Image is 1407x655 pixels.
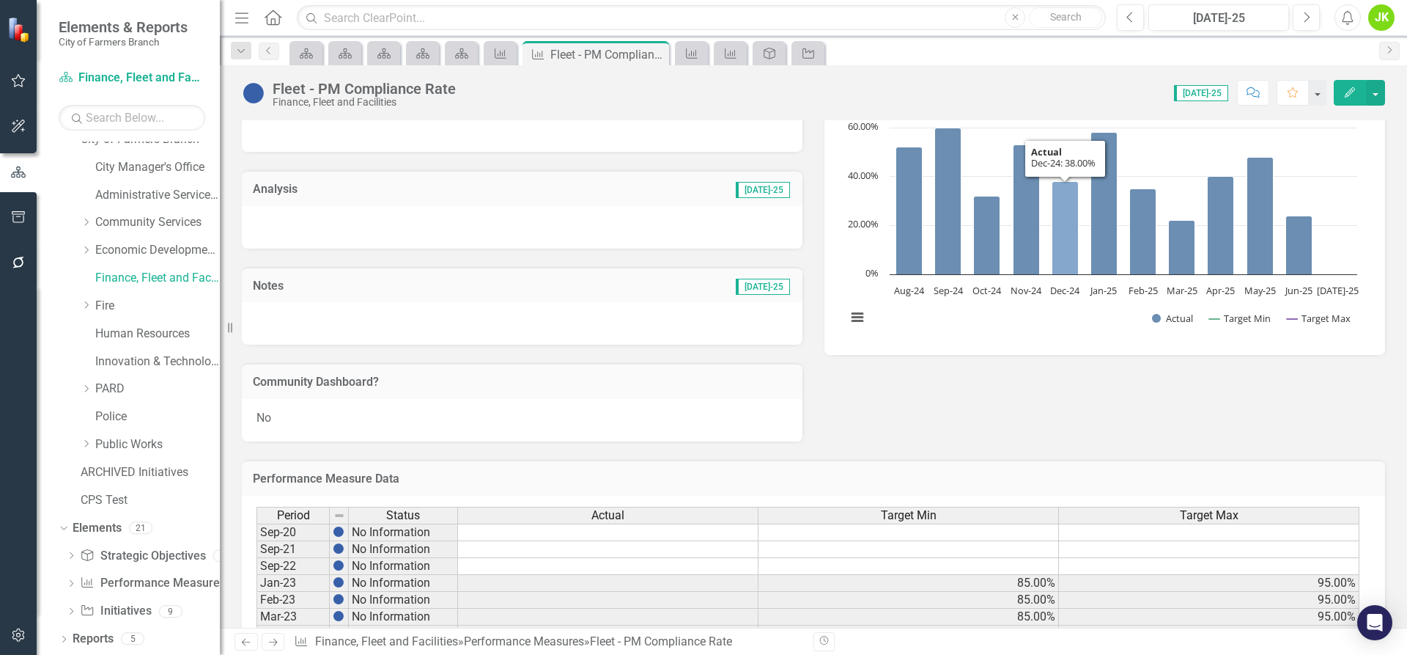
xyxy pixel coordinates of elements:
div: 5 [121,633,144,645]
path: Dec-24, 38. Actual. [1052,182,1079,275]
a: ARCHIVED Initiatives [81,464,220,481]
a: Initiatives [80,603,151,620]
text: May-25 [1244,284,1276,297]
a: Strategic Objectives [80,548,205,565]
span: [DATE]-25 [736,182,790,198]
span: Target Min [881,509,937,522]
h3: Performance Measure Data [253,472,1374,486]
svg: Interactive chart [839,120,1364,340]
td: 85.00% [758,592,1059,609]
a: Public Works [95,436,220,453]
span: Target Max [1180,509,1238,522]
text: Aug-24 [894,284,925,297]
button: Show Actual [1152,312,1193,325]
div: » » [294,634,802,651]
td: 85.00% [758,609,1059,626]
div: 21 [129,522,152,534]
img: BgCOk07PiH71IgAAAABJRU5ErkJggg== [333,577,344,588]
td: 95.00% [1059,626,1359,643]
div: Fleet - PM Compliance Rate [273,81,456,97]
button: [DATE]-25 [1148,4,1289,31]
path: Oct-24, 32. Actual. [974,197,1000,275]
button: JK [1368,4,1395,31]
td: 85.00% [758,575,1059,592]
span: [DATE]-25 [1174,85,1228,101]
td: Mar-23 [256,609,330,626]
text: 0% [865,266,879,279]
input: Search ClearPoint... [297,5,1106,31]
text: Oct-24 [972,284,1002,297]
button: View chart menu, Chart [847,307,868,328]
h3: Analysis [253,183,492,196]
text: Apr-25 [1206,284,1235,297]
img: BgCOk07PiH71IgAAAABJRU5ErkJggg== [333,627,344,639]
td: 95.00% [1059,609,1359,626]
span: Elements & Reports [59,18,188,36]
h3: Community Dashboard? [253,376,791,389]
a: CPS Test [81,492,220,509]
a: Police [95,409,220,425]
a: Administrative Services & Communications [95,187,220,204]
a: Economic Development, Tourism & Planning [95,242,220,259]
span: [DATE]-25 [736,279,790,295]
td: Feb-23 [256,592,330,609]
path: Apr-25, 40. Actual. [1208,177,1234,275]
text: 40.00% [848,169,879,182]
td: Sep-21 [256,541,330,558]
div: 9 [159,605,182,618]
td: No Information [349,541,458,558]
div: [DATE]-25 [1153,10,1284,27]
td: No Information [349,575,458,592]
button: Show Target Min [1209,312,1271,325]
td: Sep-20 [256,524,330,541]
span: Actual [591,509,624,522]
path: Feb-25, 35. Actual. [1130,189,1156,275]
text: Sep-24 [934,284,964,297]
path: Nov-24, 53. Actual. [1013,145,1040,275]
img: BgCOk07PiH71IgAAAABJRU5ErkJggg== [333,526,344,538]
div: Fleet - PM Compliance Rate [590,634,732,648]
text: Mar-25 [1167,284,1197,297]
div: Open Intercom Messenger [1357,605,1392,640]
text: Dec-24 [1050,284,1080,297]
text: 20.00% [848,217,879,230]
td: 95.00% [1059,592,1359,609]
h3: Notes [253,279,445,293]
a: Finance, Fleet and Facilities [95,270,220,287]
input: Search Below... [59,105,205,131]
path: Jan-25, 58. Actual. [1091,133,1118,275]
path: Sep-24, 60. Actual. [935,128,961,275]
text: Jun-25 [1284,284,1312,297]
a: Reports [73,631,114,648]
button: Search [1029,7,1102,28]
path: May-25, 48. Actual. [1247,158,1274,275]
td: Sep-22 [256,558,330,575]
span: Period [277,509,310,522]
img: BgCOk07PiH71IgAAAABJRU5ErkJggg== [333,560,344,571]
a: Elements [73,520,122,537]
text: 60.00% [848,120,879,133]
div: Fleet - PM Compliance Rate [550,45,665,64]
a: Performance Measures [80,575,225,592]
td: Apr-23 [256,626,330,643]
div: 5 [213,549,237,562]
td: No Information [349,592,458,609]
text: [DATE]-25 [1317,284,1359,297]
td: No Information [349,558,458,575]
path: Mar-25, 22. Actual. [1169,221,1195,275]
small: City of Farmers Branch [59,36,188,48]
td: No Information [349,524,458,541]
td: 85.00% [758,626,1059,643]
img: BgCOk07PiH71IgAAAABJRU5ErkJggg== [333,593,344,605]
a: Finance, Fleet and Facilities [315,634,458,648]
td: No Information [349,626,458,643]
span: No [256,411,271,425]
div: Finance, Fleet and Facilities [273,97,456,108]
img: No Information [242,81,265,105]
button: Show Target Max [1287,312,1351,325]
img: 8DAGhfEEPCf229AAAAAElFTkSuQmCC [333,510,345,522]
img: ClearPoint Strategy [7,17,33,43]
div: Chart. Highcharts interactive chart. [839,120,1370,340]
td: 95.00% [1059,575,1359,592]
